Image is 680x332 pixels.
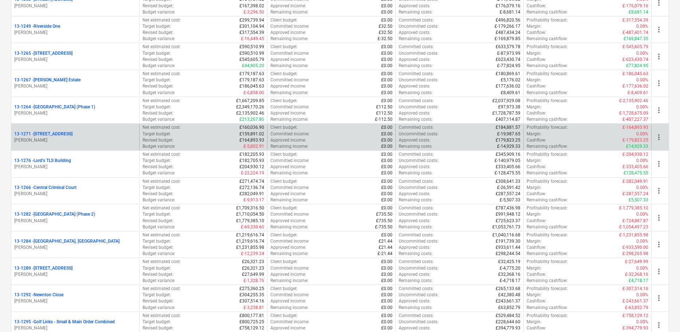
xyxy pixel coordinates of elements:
p: £-164,893.93 [622,124,648,131]
p: £2,135,902.46 [236,110,264,116]
p: Remaining costs : [399,197,433,203]
p: £0.00 [381,143,392,150]
p: Approved income : [270,3,306,9]
p: Remaining income : [270,143,308,150]
p: Committed costs : [399,205,434,211]
p: £299,739.94 [239,17,264,23]
p: 0.00% [636,23,648,30]
p: £8,681.14 [629,9,648,15]
p: Uncommitted costs : [399,77,438,83]
p: Approved costs : [399,3,430,9]
p: £545,605.79 [239,57,264,63]
p: Remaining cashflow : [527,197,568,203]
p: Remaining cashflow : [527,63,568,69]
p: £-179,823.25 [622,137,648,143]
p: £32.50 [379,30,392,36]
div: 13-1292 -Newnton Close[PERSON_NAME] [14,292,136,304]
p: £0.00 [381,131,392,137]
p: Cashflow : [527,191,546,197]
p: Committed income : [270,77,309,83]
p: £0.00 [381,50,392,57]
p: £1,728,787.59 [492,110,520,116]
p: £-77,824.95 [497,63,520,69]
p: 0.00% [636,131,648,137]
p: Net estimated cost : [142,151,181,158]
p: £0.00 [381,158,392,164]
p: Profitability forecast : [527,17,568,23]
p: £-5,507.33 [500,197,520,203]
p: Committed costs : [399,178,434,185]
p: [PERSON_NAME] [14,271,136,278]
div: 13-1264 -[GEOGRAPHIC_DATA] (Phase 1)[PERSON_NAME] [14,104,136,116]
p: Client budget : [270,205,298,211]
p: £5,176.02 [501,77,520,83]
p: 13-1292 - Newnton Close [14,292,63,298]
p: £301,104.94 [239,23,264,30]
div: 13-1265 -[STREET_ADDRESS][PERSON_NAME] [14,50,136,63]
p: 13-1265 - [STREET_ADDRESS] [14,50,73,57]
p: £333,405.66 [496,164,520,170]
p: Net estimated cost : [142,17,181,23]
p: Remaining costs : [399,63,433,69]
p: £-26,591.42 [497,185,520,191]
p: £164,893.93 [239,137,264,143]
p: Client budget : [270,71,298,77]
p: £-112.50 [375,116,392,123]
p: £-128,475.55 [495,170,520,176]
p: £-282,049.91 [622,178,648,185]
p: [PERSON_NAME] [14,83,136,89]
p: Client budget : [270,151,298,158]
p: £-5,002.91 [243,143,264,150]
p: £-8,681.14 [500,9,520,15]
p: Revised budget : [142,164,173,170]
p: 13-1289 - [STREET_ADDRESS] [14,265,73,271]
p: £177,636.02 [496,83,520,89]
p: Remaining cashflow : [527,36,568,42]
p: Uncommitted costs : [399,131,438,137]
p: £184,881.57 [496,124,520,131]
span: more_vert [654,240,663,249]
p: Margin : [527,185,542,191]
p: £-14,929.33 [497,143,520,150]
p: £-16,449.45 [241,36,264,42]
p: £308,641.33 [496,178,520,185]
p: Remaining cashflow : [527,143,568,150]
p: £-32.50 [378,36,392,42]
p: £407,114.87 [496,116,520,123]
p: Margin : [527,77,542,83]
p: £282,049.91 [239,191,264,197]
p: £77,824.95 [626,63,648,69]
p: Committed costs : [399,71,434,77]
p: £590,510.99 [239,44,264,50]
p: Remaining income : [270,9,308,15]
p: £0.00 [381,83,392,89]
p: Remaining income : [270,197,308,203]
div: 13-1282 -[GEOGRAPHIC_DATA] (Phase 2)[PERSON_NAME] [14,211,136,224]
p: Uncommitted costs : [399,50,438,57]
p: [PERSON_NAME] [14,244,136,251]
p: £0.00 [381,178,392,185]
p: £176,079.16 [496,3,520,9]
p: Committed income : [270,50,309,57]
p: [PERSON_NAME] [14,3,136,9]
p: £-87,973.99 [497,50,520,57]
p: Approved costs : [399,83,430,89]
p: Profitability forecast : [527,205,568,211]
p: Committed income : [270,23,309,30]
p: £590,510.99 [239,50,264,57]
p: 13-1271 - [STREET_ADDRESS] [14,131,73,137]
p: Revised budget : [142,83,173,89]
p: Approved income : [270,137,306,143]
p: Client budget : [270,178,298,185]
p: 13-1282 - [GEOGRAPHIC_DATA] (Phase 2) [14,211,95,217]
span: more_vert [654,133,663,142]
p: £179,823.25 [496,137,520,143]
p: £623,430.74 [496,57,520,63]
p: £0.00 [381,170,392,176]
p: Profitability forecast : [527,124,568,131]
p: Revised budget : [142,137,173,143]
p: Approved income : [270,191,306,197]
p: Cashflow : [527,164,546,170]
p: £-333,405.66 [622,164,648,170]
p: Uncommitted costs : [399,185,438,191]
